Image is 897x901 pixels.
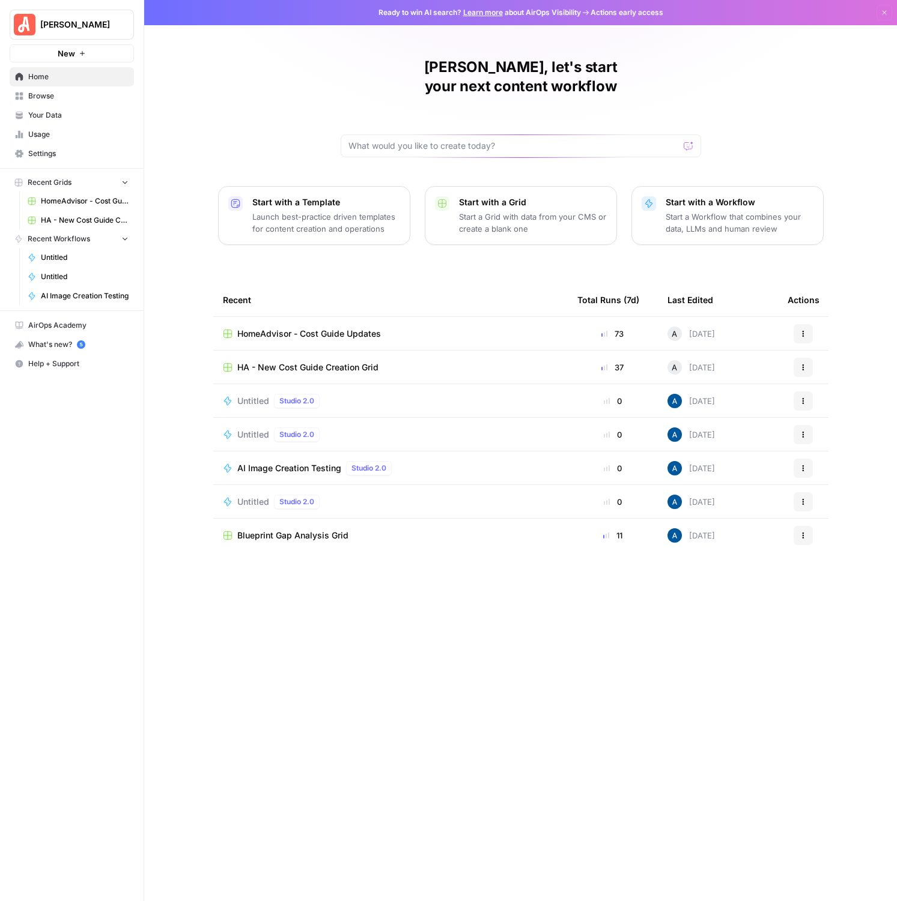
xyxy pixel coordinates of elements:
[577,496,648,508] div: 0
[577,395,648,407] div: 0
[22,286,134,306] a: AI Image Creation Testing
[10,125,134,144] a: Usage
[28,234,90,244] span: Recent Workflows
[41,215,129,226] span: HA - New Cost Guide Creation Grid
[10,106,134,125] a: Your Data
[14,14,35,35] img: Angi Logo
[22,211,134,230] a: HA - New Cost Guide Creation Grid
[41,291,129,301] span: AI Image Creation Testing
[672,361,677,373] span: A
[237,529,348,541] span: Blueprint Gap Analysis Grid
[40,19,113,31] span: [PERSON_NAME]
[577,328,648,340] div: 73
[379,7,581,18] span: Ready to win AI search? about AirOps Visibility
[237,395,269,407] span: Untitled
[667,528,715,543] div: [DATE]
[41,196,129,206] span: HomeAdvisor - Cost Guide Updates
[28,110,129,121] span: Your Data
[28,71,129,82] span: Home
[577,361,648,373] div: 37
[591,7,663,18] span: Actions early access
[41,252,129,263] span: Untitled
[252,211,400,235] p: Launch best-practice driven templates for content creation and operations
[10,10,134,40] button: Workspace: Angi
[218,186,410,245] button: Start with a TemplateLaunch best-practice driven templates for content creation and operations
[22,267,134,286] a: Untitled
[252,196,400,208] p: Start with a Template
[10,335,134,354] button: What's new? 5
[351,463,386,474] span: Studio 2.0
[631,186,824,245] button: Start with a WorkflowStart a Workflow that combines your data, LLMs and human review
[237,496,269,508] span: Untitled
[672,328,677,340] span: A
[577,283,639,316] div: Total Runs (7d)
[667,427,682,442] img: he81ibor8lsei4p3qvg4ugbvimgp
[77,340,85,349] a: 5
[10,144,134,163] a: Settings
[28,148,129,159] span: Settings
[10,336,133,354] div: What's new?
[223,361,558,373] a: HA - New Cost Guide Creation Grid
[10,67,134,86] a: Home
[463,8,503,17] a: Learn more
[10,86,134,106] a: Browse
[58,47,75,59] span: New
[577,462,648,474] div: 0
[667,461,715,475] div: [DATE]
[22,191,134,211] a: HomeAdvisor - Cost Guide Updates
[667,495,715,509] div: [DATE]
[79,342,82,348] text: 5
[223,394,558,408] a: UntitledStudio 2.0
[577,429,648,441] div: 0
[10,354,134,373] button: Help + Support
[223,495,558,509] a: UntitledStudio 2.0
[667,360,715,375] div: [DATE]
[237,462,341,474] span: AI Image Creation Testing
[667,394,715,408] div: [DATE]
[237,328,381,340] span: HomeAdvisor - Cost Guide Updates
[667,327,715,341] div: [DATE]
[223,427,558,442] a: UntitledStudio 2.0
[28,91,129,101] span: Browse
[666,196,813,208] p: Start with a Workflow
[425,186,617,245] button: Start with a GridStart a Grid with data from your CMS or create a blank one
[667,461,682,475] img: he81ibor8lsei4p3qvg4ugbvimgp
[788,283,819,316] div: Actions
[666,211,813,235] p: Start a Workflow that combines your data, LLMs and human review
[279,429,314,440] span: Studio 2.0
[22,248,134,267] a: Untitled
[667,283,713,316] div: Last Edited
[279,396,314,406] span: Studio 2.0
[28,177,71,188] span: Recent Grids
[28,129,129,140] span: Usage
[223,283,558,316] div: Recent
[10,316,134,335] a: AirOps Academy
[667,427,715,442] div: [DATE]
[237,429,269,441] span: Untitled
[223,328,558,340] a: HomeAdvisor - Cost Guide Updates
[41,271,129,282] span: Untitled
[10,44,134,62] button: New
[279,496,314,507] span: Studio 2.0
[577,529,648,541] div: 11
[348,140,679,152] input: What would you like to create today?
[28,358,129,369] span: Help + Support
[341,58,701,96] h1: [PERSON_NAME], let's start your next content workflow
[28,320,129,331] span: AirOps Academy
[667,394,682,408] img: he81ibor8lsei4p3qvg4ugbvimgp
[223,529,558,541] a: Blueprint Gap Analysis Grid
[667,528,682,543] img: he81ibor8lsei4p3qvg4ugbvimgp
[223,461,558,475] a: AI Image Creation TestingStudio 2.0
[459,196,607,208] p: Start with a Grid
[667,495,682,509] img: he81ibor8lsei4p3qvg4ugbvimgp
[237,361,379,373] span: HA - New Cost Guide Creation Grid
[10,230,134,248] button: Recent Workflows
[10,173,134,191] button: Recent Grids
[459,211,607,235] p: Start a Grid with data from your CMS or create a blank one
